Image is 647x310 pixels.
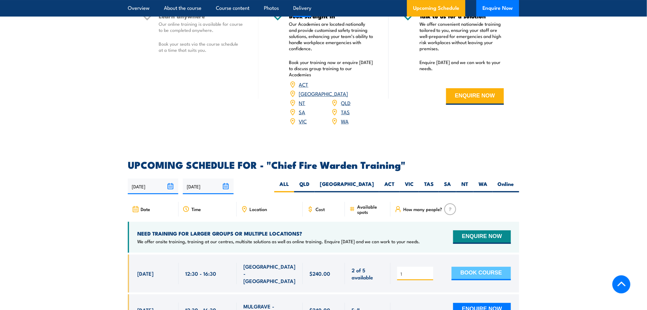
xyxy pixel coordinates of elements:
a: TAS [341,108,350,115]
p: Book your seats via the course schedule at a time that suits you. [159,41,243,53]
label: ALL [274,180,294,192]
label: TAS [419,180,439,192]
span: [DATE] [137,270,153,277]
button: ENQUIRE NOW [446,88,504,105]
span: Time [191,206,201,212]
label: SA [439,180,456,192]
span: Cost [316,206,325,212]
label: NT [456,180,473,192]
button: ENQUIRE NOW [453,230,511,244]
p: We offer convenient nationwide training tailored to you, ensuring your staff are well-prepared fo... [420,21,504,51]
label: QLD [294,180,315,192]
span: 2 of 5 available [352,267,384,281]
span: Available spots [357,204,386,214]
h2: UPCOMING SCHEDULE FOR - "Chief Fire Warden Training" [128,160,519,169]
label: VIC [400,180,419,192]
a: QLD [341,99,350,106]
a: [GEOGRAPHIC_DATA] [299,90,348,97]
input: From date [128,179,178,194]
p: Our Academies are located nationally and provide customised safety training solutions, enhancing ... [289,21,374,51]
a: VIC [299,117,307,125]
button: BOOK COURSE [452,267,511,280]
input: # of people [401,271,431,277]
span: Date [141,206,150,212]
span: How many people? [403,206,442,212]
h5: Learn anywhere [159,13,243,19]
a: WA [341,117,349,125]
p: Enquire [DATE] and we can work to your needs. [420,59,504,71]
span: [GEOGRAPHIC_DATA] - [GEOGRAPHIC_DATA] [243,263,296,284]
a: SA [299,108,305,115]
label: [GEOGRAPHIC_DATA] [315,180,379,192]
label: ACT [379,180,400,192]
label: WA [473,180,493,192]
p: We offer onsite training, training at our centres, multisite solutions as well as online training... [137,238,420,244]
p: Book your training now or enquire [DATE] to discuss group training to our Academies [289,59,374,77]
span: Location [250,206,267,212]
input: To date [183,179,233,194]
p: Our online training is available for course to be completed anywhere. [159,21,243,33]
h4: NEED TRAINING FOR LARGER GROUPS OR MULTIPLE LOCATIONS? [137,230,420,237]
h5: Book straight in [289,13,374,19]
span: $240.00 [309,270,330,277]
a: ACT [299,81,309,88]
span: 12:30 - 16:30 [185,270,216,277]
a: NT [299,99,305,106]
h5: Talk to us for a solution [420,13,504,19]
label: Online [493,180,519,192]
